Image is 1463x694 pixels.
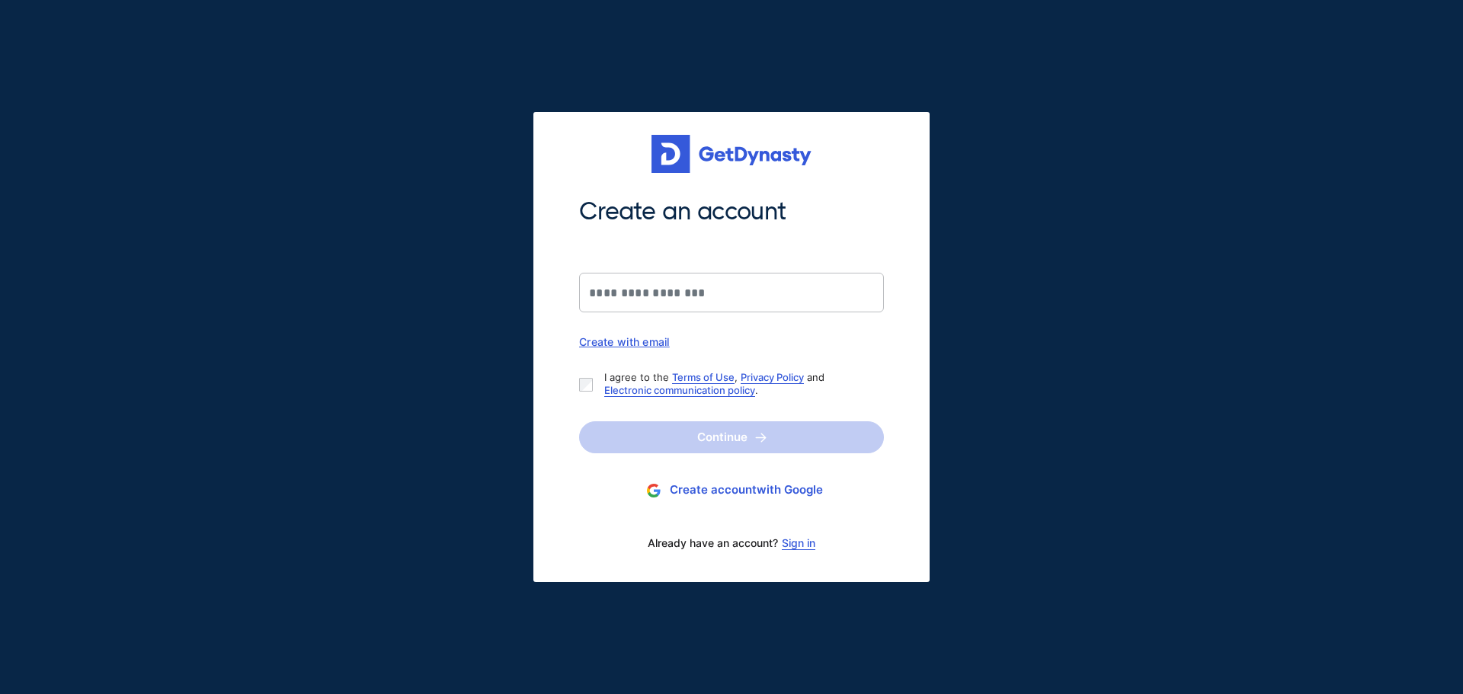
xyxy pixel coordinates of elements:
[579,527,884,559] div: Already have an account?
[741,371,804,383] a: Privacy Policy
[579,476,884,504] button: Create accountwith Google
[579,335,884,348] div: Create with email
[579,196,884,228] span: Create an account
[604,384,755,396] a: Electronic communication policy
[782,537,815,549] a: Sign in
[604,371,872,397] p: I agree to the , and .
[651,135,812,173] img: Get started for free with Dynasty Trust Company
[672,371,735,383] a: Terms of Use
